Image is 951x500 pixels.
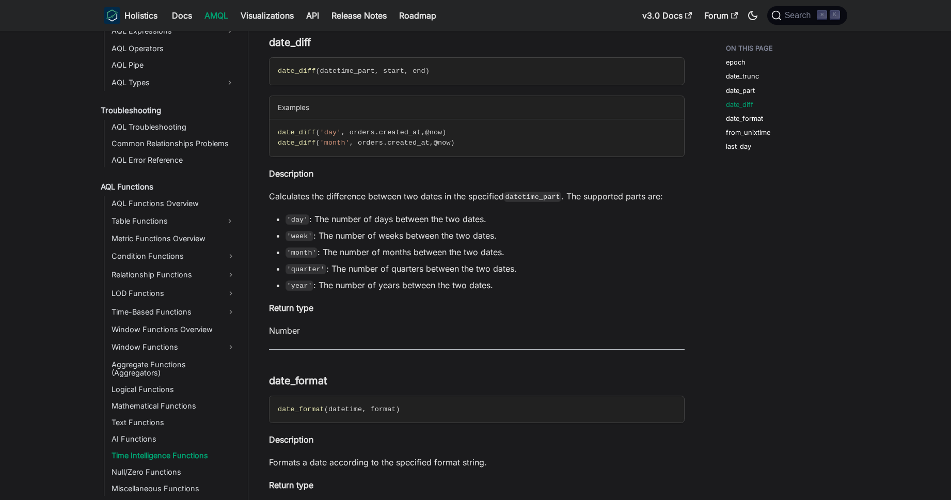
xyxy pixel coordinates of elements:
span: date_format [278,405,324,413]
a: Relationship Functions [108,267,239,283]
p: Calculates the difference between two dates in the specified . The supported parts are: [269,190,685,202]
a: AQL Error Reference [108,153,239,167]
a: date_part [726,86,755,96]
span: ) [451,139,455,147]
span: ) [442,129,446,136]
a: AMQL [198,7,234,24]
a: date_trunc [726,71,759,81]
span: , [421,129,425,136]
span: now [438,139,450,147]
a: date_diff [726,100,753,110]
a: HolisticsHolistics [104,7,157,24]
a: Time Intelligence Functions [108,448,239,463]
button: Expand sidebar category 'AQL Types' [220,74,239,91]
span: start [383,67,404,75]
span: , [350,139,354,147]
span: . [383,139,387,147]
code: 'week' [286,231,313,241]
span: ) [425,67,430,75]
span: orders [358,139,383,147]
span: date_diff [278,129,315,136]
span: ( [315,139,320,147]
span: Search [782,11,817,20]
a: Window Functions Overview [108,322,239,337]
span: datetime [328,405,362,413]
a: Troubleshooting [98,103,239,118]
span: , [362,405,366,413]
a: AQL Troubleshooting [108,120,239,134]
h3: date_diff [269,36,685,49]
a: Miscellaneous Functions [108,481,239,496]
button: Expand sidebar category 'Table Functions' [220,213,239,229]
p: Formats a date according to the specified format string. [269,456,685,468]
span: , [375,67,379,75]
span: 'day' [320,129,341,136]
span: , [341,129,345,136]
span: 'month' [320,139,350,147]
li: : The number of quarters between the two dates. [286,262,685,275]
kbd: K [830,10,840,20]
span: ( [324,405,328,413]
a: Condition Functions [108,248,239,264]
span: , [430,139,434,147]
li: : The number of weeks between the two dates. [286,229,685,242]
div: Examples [270,96,684,119]
a: Forum [698,7,744,24]
a: Mathematical Functions [108,399,239,413]
a: from_unixtime [726,128,770,137]
button: Switch between dark and light mode (currently dark mode) [744,7,761,24]
a: Metric Functions Overview [108,231,239,246]
a: Roadmap [393,7,442,24]
li: : The number of months between the two dates. [286,246,685,258]
a: Text Functions [108,415,239,430]
a: last_day [726,142,751,151]
span: datetime_part [320,67,375,75]
span: ( [315,129,320,136]
a: API [300,7,325,24]
span: ) [395,405,400,413]
a: v3.0 Docs [636,7,698,24]
a: AQL Operators [108,41,239,56]
a: Logical Functions [108,382,239,397]
kbd: ⌘ [817,10,827,20]
span: date_diff [278,67,315,75]
span: format [371,405,396,413]
span: @ [434,139,438,147]
strong: Description [269,434,313,445]
img: Holistics [104,7,120,24]
span: orders [350,129,375,136]
a: AQL Expressions [108,23,220,39]
li: : The number of days between the two dates. [286,213,685,225]
a: Time-Based Functions [108,304,239,320]
a: AQL Pipe [108,58,239,72]
a: AI Functions [108,432,239,446]
code: 'day' [286,214,309,225]
a: Docs [166,7,198,24]
a: epoch [726,57,746,67]
strong: Return type [269,480,313,490]
a: Null/Zero Functions [108,465,239,479]
code: 'year' [286,280,313,291]
span: . [375,129,379,136]
span: now [430,129,442,136]
button: Search (Command+K) [767,6,847,25]
span: , [404,67,408,75]
a: Common Relationships Problems [108,136,239,151]
a: date_format [726,114,763,123]
span: created_at [379,129,421,136]
span: ( [315,67,320,75]
span: @ [425,129,430,136]
li: : The number of years between the two dates. [286,279,685,291]
a: Visualizations [234,7,300,24]
nav: Docs sidebar [93,31,248,500]
span: created_at [387,139,430,147]
strong: Return type [269,303,313,313]
a: Table Functions [108,213,220,229]
b: Holistics [124,9,157,22]
a: AQL Types [108,74,220,91]
a: AQL Functions [98,180,239,194]
a: Window Functions [108,339,239,355]
a: LOD Functions [108,285,239,302]
p: Number [269,324,685,337]
code: 'month' [286,247,318,258]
